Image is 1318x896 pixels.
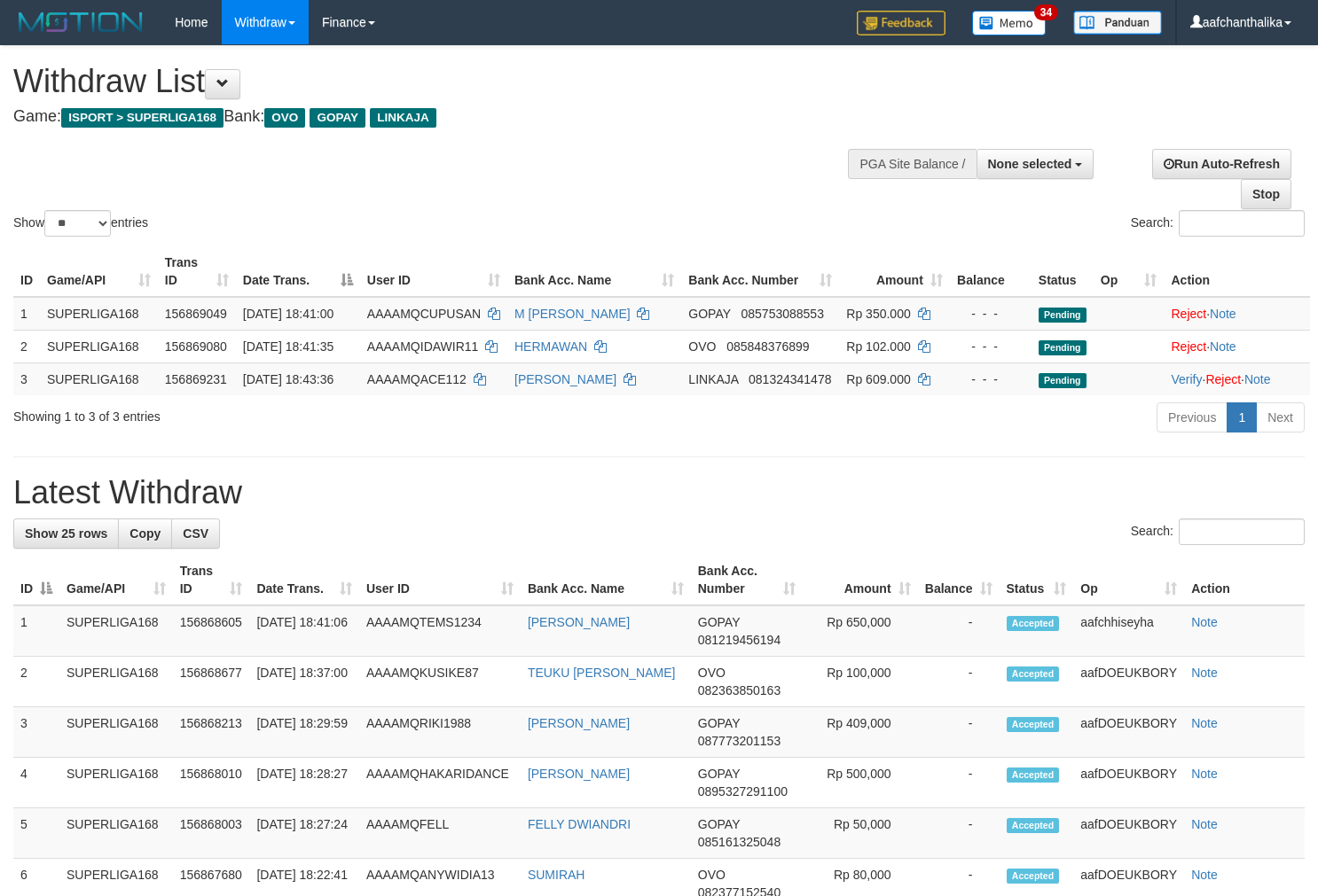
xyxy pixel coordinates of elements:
th: Balance: activate to sort column ascending [918,555,1000,605]
td: SUPERLIGA168 [40,297,158,331]
a: Note [1191,666,1218,680]
a: [PERSON_NAME] [528,615,630,629]
span: Accepted [1007,818,1060,833]
th: Game/API: activate to sort column ascending [59,555,173,605]
a: TEUKU [PERSON_NAME] [528,666,675,680]
td: - [918,657,1000,707]
td: [DATE] 18:29:59 [249,707,358,758]
td: AAAAMQRIKI1988 [359,707,521,758]
a: Copy [118,518,172,549]
h1: Latest Withdraw [13,475,1305,510]
td: - [918,605,1000,657]
div: - - - [957,305,1024,323]
td: SUPERLIGA168 [59,808,173,859]
span: GOPAY [688,307,730,321]
span: Copy [129,526,161,541]
a: Note [1244,372,1271,386]
td: Rp 50,000 [803,808,917,859]
span: Rp 102.000 [846,339,910,354]
span: Copy 081219456194 to clipboard [698,633,781,647]
span: [DATE] 18:41:35 [243,339,333,354]
button: None selected [977,149,1094,179]
td: AAAAMQTEMS1234 [359,605,521,657]
span: LINKAJA [688,372,738,386]
th: Amount: activate to sort column ascending [839,246,950,297]
td: SUPERLIGA168 [59,657,173,707]
th: Op: activate to sort column ascending [1073,555,1184,605]
a: Previous [1157,402,1228,432]
td: 156868213 [173,707,250,758]
span: Show 25 rows [25,526,107,541]
label: Show entries [13,210,148,237]
span: Pending [1039,308,1087,323]
td: SUPERLIGA168 [59,758,173,808]
div: - - - [957,370,1024,388]
span: Pending [1039,340,1087,355]
span: Accepted [1007,767,1060,783]
th: User ID: activate to sort column ascending [360,246,507,297]
a: Stop [1241,179,1291,209]
td: [DATE] 18:28:27 [249,758,358,808]
a: Reject [1205,372,1241,386]
label: Search: [1131,210,1305,237]
a: [PERSON_NAME] [528,767,630,781]
label: Search: [1131,518,1305,545]
select: Showentries [44,210,111,237]
td: AAAAMQHAKARIDANCE [359,758,521,808]
th: Action [1164,246,1310,297]
td: 2 [13,657,59,707]
span: OVO [264,108,305,128]
span: 156869231 [165,372,227,386]
td: aafchhiseyha [1073,605,1184,657]
td: 2 [13,330,40,362]
td: 4 [13,758,59,808]
span: Copy 081324341478 to clipboard [749,372,831,386]
span: Copy 0895327291100 to clipboard [698,784,788,799]
td: aafDOEUKBORY [1073,808,1184,859]
th: Game/API: activate to sort column ascending [40,246,158,297]
td: SUPERLIGA168 [40,362,158,395]
span: OVO [698,666,726,680]
td: SUPERLIGA168 [59,707,173,758]
th: ID [13,246,40,297]
td: 156868677 [173,657,250,707]
a: CSV [171,518,220,549]
span: LINKAJA [370,108,436,128]
td: Rp 650,000 [803,605,917,657]
th: Action [1184,555,1305,605]
td: [DATE] 18:41:06 [249,605,358,657]
th: Trans ID: activate to sort column ascending [158,246,236,297]
td: · [1164,330,1310,362]
span: GOPAY [698,817,740,831]
span: Rp 350.000 [846,307,910,321]
a: Reject [1171,339,1206,354]
span: Copy 085161325048 to clipboard [698,835,781,849]
span: [DATE] 18:41:00 [243,307,333,321]
td: aafDOEUKBORY [1073,707,1184,758]
td: AAAAMQKUSIKE87 [359,657,521,707]
div: Showing 1 to 3 of 3 entries [13,401,536,425]
span: AAAAMQCUPUSAN [367,307,481,321]
td: - [918,808,1000,859]
span: Accepted [1007,717,1060,732]
span: GOPAY [698,767,740,781]
a: Note [1191,615,1218,629]
span: Copy 082363850163 to clipboard [698,683,781,697]
img: Feedback.jpg [857,11,945,35]
a: Run Auto-Refresh [1152,149,1291,179]
th: Balance [950,246,1032,297]
span: ISPORT > SUPERLIGA168 [61,108,224,128]
a: 1 [1227,402,1257,432]
td: · [1164,297,1310,331]
td: 156868003 [173,808,250,859]
span: AAAAMQACE112 [367,372,467,386]
td: [DATE] 18:37:00 [249,657,358,707]
span: 34 [1034,4,1058,20]
span: CSV [183,526,208,541]
span: GOPAY [310,108,365,128]
td: · · [1164,362,1310,395]
th: Bank Acc. Number: activate to sort column ascending [691,555,803,605]
td: - [918,758,1000,808]
a: Verify [1171,372,1202,386]
td: 5 [13,808,59,859]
